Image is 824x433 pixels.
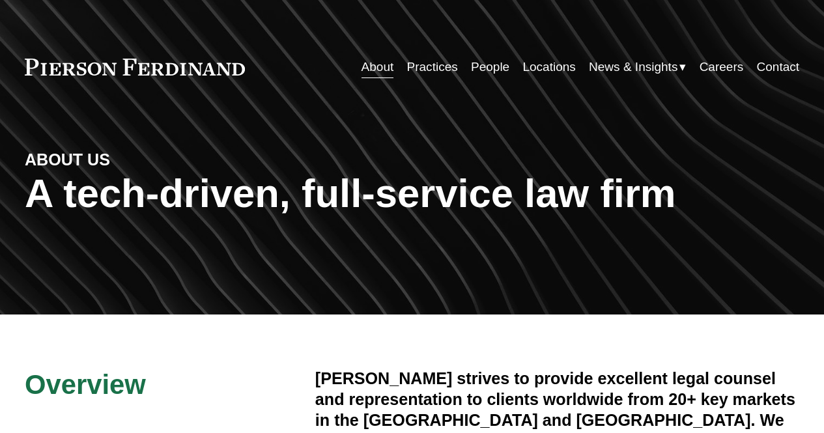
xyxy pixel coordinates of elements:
span: Overview [25,369,146,400]
a: About [362,55,394,79]
a: Contact [757,55,800,79]
a: folder dropdown [589,55,686,79]
strong: ABOUT US [25,150,110,169]
a: People [471,55,509,79]
a: Practices [407,55,458,79]
a: Careers [700,55,744,79]
span: News & Insights [589,56,677,78]
a: Locations [522,55,575,79]
h1: A tech-driven, full-service law firm [25,171,799,216]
